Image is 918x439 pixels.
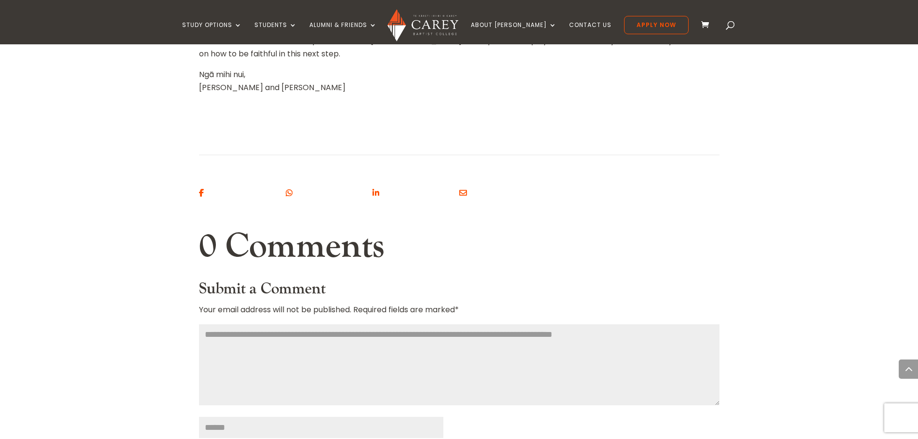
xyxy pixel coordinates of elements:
[199,279,326,299] span: Submit a Comment
[309,22,377,44] a: Alumni & Friends
[467,186,546,199] div: Email
[254,22,297,44] a: Students
[293,186,373,199] div: WhatsApp
[199,68,719,94] p: Ngā mihi nui, [PERSON_NAME] and [PERSON_NAME]
[569,22,612,44] a: Contact Us
[373,186,459,199] a: LinkedIn
[199,226,719,272] h1: 0 Comments
[379,186,459,199] div: LinkedIn
[204,186,286,199] div: Facebook
[199,304,351,315] span: Your email address will not be published.
[459,186,546,199] a: Email
[624,16,689,34] a: Apply Now
[286,186,373,199] a: WhatsApp
[387,9,458,41] img: Carey Baptist College
[353,304,459,315] span: Required fields are marked
[199,186,286,199] a: Facebook
[182,22,242,44] a: Study Options
[471,22,557,44] a: About [PERSON_NAME]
